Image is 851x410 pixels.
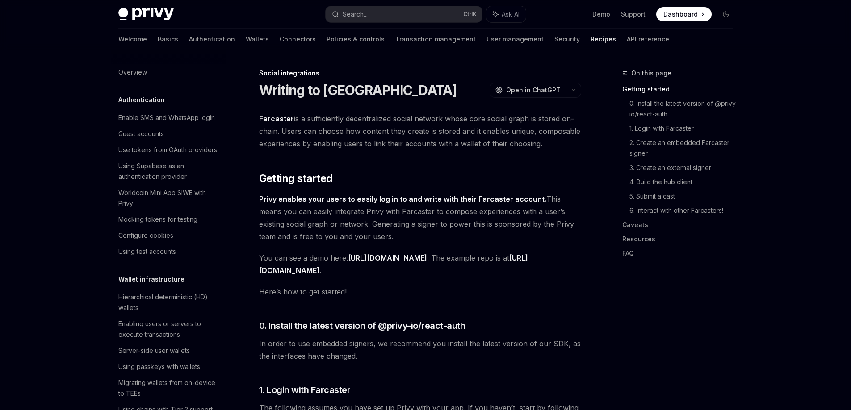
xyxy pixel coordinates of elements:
[343,9,368,20] div: Search...
[259,337,581,362] span: In order to use embedded signers, we recommend you install the latest version of our SDK, as the ...
[118,361,200,372] div: Using passkeys with wallets
[111,211,226,228] a: Mocking tokens for testing
[506,86,561,95] span: Open in ChatGPT
[246,29,269,50] a: Wallets
[490,83,566,98] button: Open in ChatGPT
[118,345,190,356] div: Server-side user wallets
[629,189,740,203] a: 5. Submit a cast
[656,7,712,21] a: Dashboard
[663,10,698,19] span: Dashboard
[118,319,220,340] div: Enabling users or servers to execute transactions
[111,375,226,402] a: Migrating wallets from on-device to TEEs
[111,185,226,211] a: Worldcoin Mini App SIWE with Privy
[111,64,226,80] a: Overview
[259,112,581,150] span: is a sufficiently decentralized social network whose core social graph is stored on-chain. Users ...
[259,252,581,277] span: You can see a demo here: . The example repo is at .
[627,29,669,50] a: API reference
[629,96,740,121] a: 0. Install the latest version of @privy-io/react-auth
[631,68,671,79] span: On this page
[629,203,740,218] a: 6. Interact with other Farcasters!
[395,29,476,50] a: Transaction management
[259,171,333,186] span: Getting started
[622,218,740,232] a: Caveats
[259,69,581,78] div: Social integrations
[622,82,740,96] a: Getting started
[189,29,235,50] a: Authentication
[280,29,316,50] a: Connectors
[591,29,616,50] a: Recipes
[118,377,220,399] div: Migrating wallets from on-device to TEEs
[118,161,220,182] div: Using Supabase as an authentication provider
[118,274,184,285] h5: Wallet infrastructure
[111,343,226,359] a: Server-side user wallets
[259,286,581,298] span: Here’s how to get started!
[118,29,147,50] a: Welcome
[118,246,176,257] div: Using test accounts
[719,7,733,21] button: Toggle dark mode
[622,246,740,261] a: FAQ
[259,195,546,203] strong: Privy enables your users to easily log in to and write with their Farcaster account.
[463,11,477,18] span: Ctrl K
[348,253,427,263] a: [URL][DOMAIN_NAME]
[118,292,220,313] div: Hierarchical deterministic (HD) wallets
[259,319,465,332] span: 0. Install the latest version of @privy-io/react-auth
[259,114,294,124] a: Farcaster
[259,82,457,98] h1: Writing to [GEOGRAPHIC_DATA]
[622,232,740,246] a: Resources
[629,161,740,175] a: 3. Create an external signer
[118,95,165,105] h5: Authentication
[554,29,580,50] a: Security
[629,175,740,189] a: 4. Build the hub client
[111,289,226,316] a: Hierarchical deterministic (HD) wallets
[111,359,226,375] a: Using passkeys with wallets
[118,230,173,241] div: Configure cookies
[158,29,178,50] a: Basics
[502,10,520,19] span: Ask AI
[326,6,482,22] button: Search...CtrlK
[592,10,610,19] a: Demo
[111,142,226,158] a: Use tokens from OAuth providers
[621,10,646,19] a: Support
[486,29,544,50] a: User management
[111,158,226,185] a: Using Supabase as an authentication provider
[118,187,220,209] div: Worldcoin Mini App SIWE with Privy
[118,145,217,155] div: Use tokens from OAuth providers
[111,110,226,126] a: Enable SMS and WhatsApp login
[118,67,147,78] div: Overview
[629,121,740,136] a: 1. Login with Farcaster
[111,244,226,260] a: Using test accounts
[111,228,226,244] a: Configure cookies
[486,6,526,22] button: Ask AI
[118,128,164,139] div: Guest accounts
[118,112,215,123] div: Enable SMS and WhatsApp login
[111,316,226,343] a: Enabling users or servers to execute transactions
[111,126,226,142] a: Guest accounts
[629,136,740,161] a: 2. Create an embedded Farcaster signer
[259,114,294,123] strong: Farcaster
[327,29,385,50] a: Policies & controls
[259,193,581,243] span: This means you can easily integrate Privy with Farcaster to compose experiences with a user’s exi...
[259,384,351,396] span: 1. Login with Farcaster
[118,8,174,21] img: dark logo
[118,214,197,225] div: Mocking tokens for testing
